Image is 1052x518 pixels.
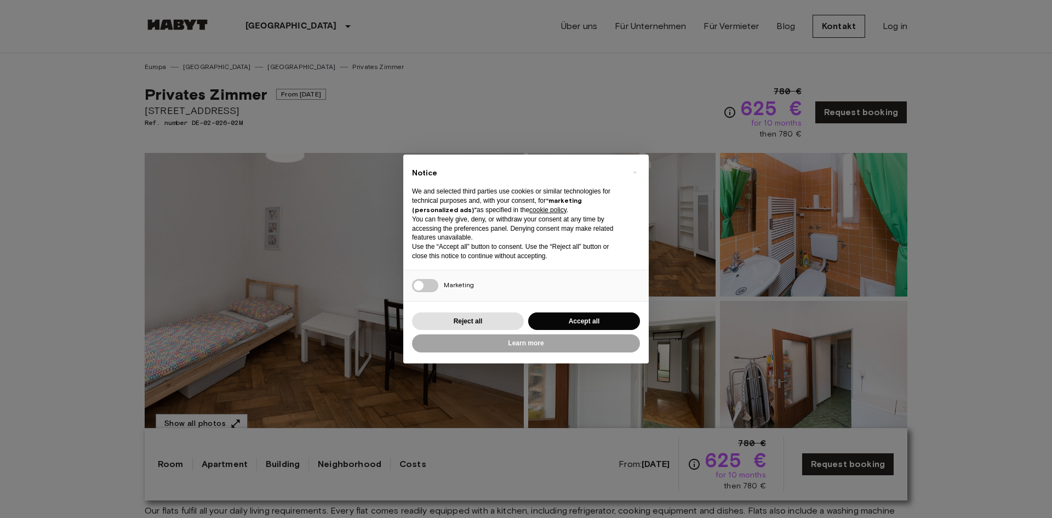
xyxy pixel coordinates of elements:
button: Learn more [412,334,640,352]
span: × [633,166,637,179]
h2: Notice [412,168,622,179]
a: cookie policy [529,206,567,214]
button: Accept all [528,312,640,331]
button: Close this notice [626,163,643,181]
p: We and selected third parties use cookies or similar technologies for technical purposes and, wit... [412,187,622,214]
strong: “marketing (personalized ads)” [412,196,582,214]
p: You can freely give, deny, or withdraw your consent at any time by accessing the preferences pane... [412,215,622,242]
button: Reject all [412,312,524,331]
p: Use the “Accept all” button to consent. Use the “Reject all” button or close this notice to conti... [412,242,622,261]
span: Marketing [444,281,474,289]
